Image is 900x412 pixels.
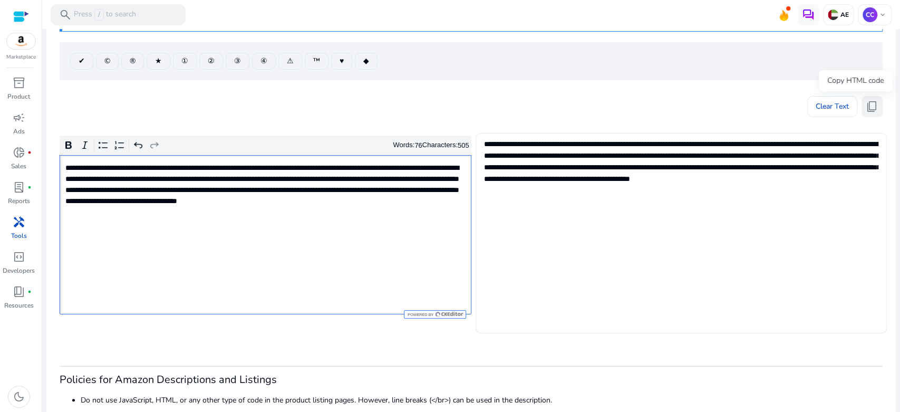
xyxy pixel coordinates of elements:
button: ™ [305,53,328,70]
button: ♥ [331,53,352,70]
button: ◆ [355,53,378,70]
span: keyboard_arrow_down [878,11,887,19]
span: ™ [313,55,320,66]
span: fiber_manual_record [27,150,32,155]
span: Clear Text [816,96,849,117]
span: ★ [155,55,162,66]
button: ★ [147,53,170,70]
p: Marketplace [6,53,36,61]
span: inventory_2 [13,76,25,89]
img: amazon.svg [7,33,35,49]
span: search [59,8,72,21]
span: content_copy [866,100,878,113]
button: content_copy [862,96,883,117]
button: Clear Text [807,96,857,117]
span: ♥ [340,55,344,66]
span: donut_small [13,146,25,159]
span: / [94,9,104,21]
p: Tools [11,231,27,241]
span: ✔ [79,55,85,66]
p: CC [863,7,877,22]
label: 76 [414,141,422,149]
span: Powered by [407,312,433,317]
button: ① [173,53,197,70]
p: Reports [8,196,30,206]
h3: Policies for Amazon Descriptions and Listings [60,373,883,386]
li: Do not use JavaScript, HTML, or any other type of code in the product listing pages. However, lin... [81,395,883,406]
span: campaign [13,111,25,124]
button: ✔ [70,53,93,70]
div: Words: Characters: [393,139,469,152]
span: fiber_manual_record [27,185,32,189]
span: ① [181,55,188,66]
span: handyman [13,216,25,228]
span: ⚠ [287,55,294,66]
p: Product [7,92,30,101]
img: ae.svg [828,9,838,20]
span: ◆ [363,55,369,66]
button: ② [199,53,223,70]
div: Rich Text Editor. Editing area: main. Press Alt+0 for help. [60,155,471,314]
div: Editor toolbar [60,136,471,156]
button: © [96,53,119,70]
span: ® [130,55,136,66]
span: ② [208,55,215,66]
span: code_blocks [13,251,25,263]
span: book_4 [13,285,25,298]
p: Press to search [74,9,136,21]
button: ® [121,53,144,70]
span: fiber_manual_record [27,290,32,294]
p: Ads [13,127,25,136]
span: lab_profile [13,181,25,194]
p: AE [838,11,849,19]
label: 505 [458,141,469,149]
button: ④ [252,53,276,70]
button: ⚠ [278,53,302,70]
p: Sales [11,161,26,171]
span: dark_mode [13,390,25,403]
span: ④ [260,55,267,66]
span: ③ [234,55,241,66]
span: © [104,55,110,66]
div: Copy HTML code [819,70,892,91]
button: ③ [226,53,249,70]
p: Resources [4,301,34,310]
p: Developers [3,266,35,275]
